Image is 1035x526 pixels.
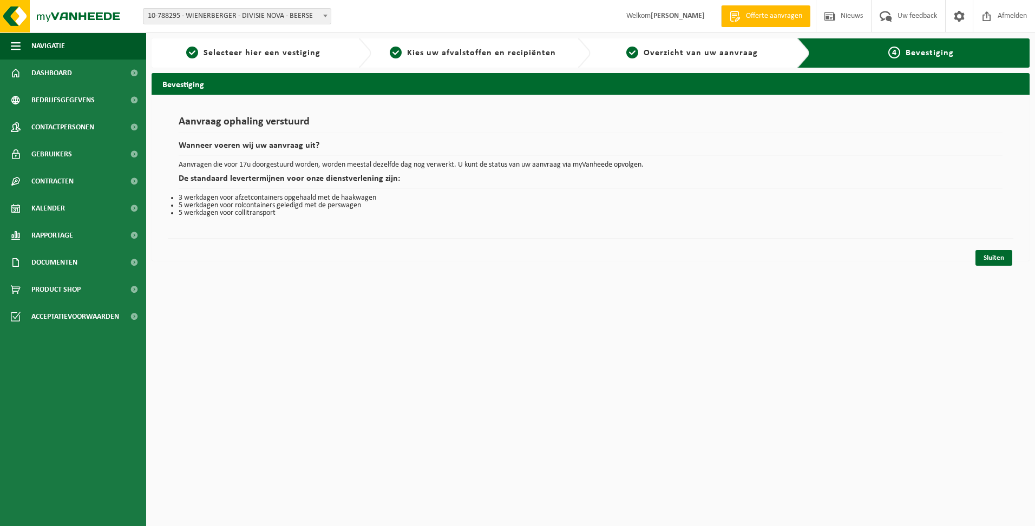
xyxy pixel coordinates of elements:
[179,161,1003,169] p: Aanvragen die voor 17u doorgestuurd worden, worden meestal dezelfde dag nog verwerkt. U kunt de s...
[152,73,1030,94] h2: Bevestiging
[179,116,1003,133] h1: Aanvraag ophaling verstuurd
[390,47,402,58] span: 2
[31,303,119,330] span: Acceptatievoorwaarden
[651,12,705,20] strong: [PERSON_NAME]
[644,49,758,57] span: Overzicht van uw aanvraag
[31,195,65,222] span: Kalender
[179,174,1003,189] h2: De standaard levertermijnen voor onze dienstverlening zijn:
[31,141,72,168] span: Gebruikers
[179,209,1003,217] li: 5 werkdagen voor collitransport
[143,8,331,24] span: 10-788295 - WIENERBERGER - DIVISIE NOVA - BEERSE
[975,250,1012,266] a: Sluiten
[31,60,72,87] span: Dashboard
[143,9,331,24] span: 10-788295 - WIENERBERGER - DIVISIE NOVA - BEERSE
[721,5,810,27] a: Offerte aanvragen
[596,47,789,60] a: 3Overzicht van uw aanvraag
[31,276,81,303] span: Product Shop
[377,47,569,60] a: 2Kies uw afvalstoffen en recipiënten
[31,32,65,60] span: Navigatie
[157,47,350,60] a: 1Selecteer hier een vestiging
[743,11,805,22] span: Offerte aanvragen
[31,249,77,276] span: Documenten
[31,222,73,249] span: Rapportage
[626,47,638,58] span: 3
[31,168,74,195] span: Contracten
[888,47,900,58] span: 4
[179,194,1003,202] li: 3 werkdagen voor afzetcontainers opgehaald met de haakwagen
[31,114,94,141] span: Contactpersonen
[179,141,1003,156] h2: Wanneer voeren wij uw aanvraag uit?
[407,49,556,57] span: Kies uw afvalstoffen en recipiënten
[204,49,320,57] span: Selecteer hier een vestiging
[186,47,198,58] span: 1
[906,49,954,57] span: Bevestiging
[179,202,1003,209] li: 5 werkdagen voor rolcontainers geledigd met de perswagen
[31,87,95,114] span: Bedrijfsgegevens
